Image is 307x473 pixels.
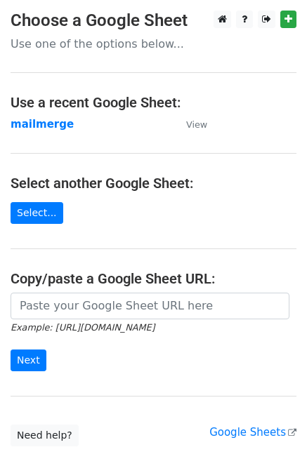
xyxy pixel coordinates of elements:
a: Need help? [11,425,79,446]
h4: Copy/paste a Google Sheet URL: [11,270,296,287]
input: Next [11,349,46,371]
a: View [172,118,207,131]
a: Google Sheets [209,426,296,439]
p: Use one of the options below... [11,36,296,51]
a: mailmerge [11,118,74,131]
small: View [186,119,207,130]
h4: Select another Google Sheet: [11,175,296,192]
input: Paste your Google Sheet URL here [11,293,289,319]
iframe: Chat Widget [237,406,307,473]
a: Select... [11,202,63,224]
small: Example: [URL][DOMAIN_NAME] [11,322,155,333]
h3: Choose a Google Sheet [11,11,296,31]
h4: Use a recent Google Sheet: [11,94,296,111]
